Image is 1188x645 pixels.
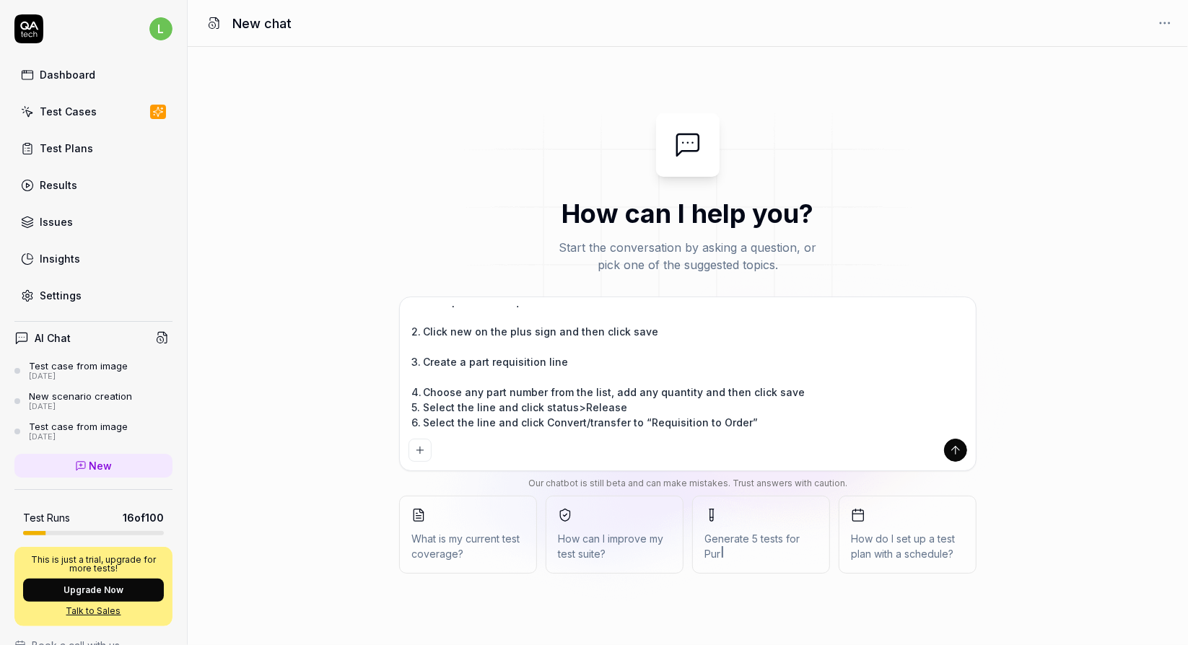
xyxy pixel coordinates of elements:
div: [DATE] [29,372,128,382]
button: l [149,14,172,43]
span: How do I set up a test plan with a schedule? [851,531,964,561]
div: [DATE] [29,402,132,412]
a: Issues [14,208,172,236]
div: Test Cases [40,104,97,119]
a: Insights [14,245,172,273]
a: New scenario creation[DATE] [14,390,172,412]
div: Test case from image [29,360,128,372]
a: Test case from image[DATE] [14,421,172,442]
div: Settings [40,288,82,303]
button: How can I improve my test suite? [546,496,683,574]
div: Results [40,177,77,193]
p: This is just a trial, upgrade for more tests! [23,556,164,573]
div: New scenario creation [29,390,132,402]
a: Settings [14,281,172,310]
span: New [89,458,113,473]
a: Test case from image[DATE] [14,360,172,382]
div: Issues [40,214,73,229]
a: New [14,454,172,478]
div: Dashboard [40,67,95,82]
a: Results [14,171,172,199]
span: Pur [704,548,720,560]
span: 16 of 100 [123,510,164,525]
a: Dashboard [14,61,172,89]
button: Upgrade Now [23,579,164,602]
a: Talk to Sales [23,605,164,618]
a: Test Cases [14,97,172,126]
button: Add attachment [409,439,432,462]
h1: New chat [232,14,292,33]
span: What is my current test coverage? [411,531,525,561]
div: Test case from image [29,421,128,432]
span: l [149,17,172,40]
a: Test Plans [14,134,172,162]
button: Generate 5 tests forPur [692,496,830,574]
span: Generate 5 tests for [704,531,818,561]
h5: Test Runs [23,512,70,525]
button: How do I set up a test plan with a schedule? [839,496,977,574]
div: Test Plans [40,141,93,156]
div: Our chatbot is still beta and can make mistakes. Trust answers with caution. [399,477,977,490]
span: How can I improve my test suite? [558,531,671,561]
button: What is my current test coverage? [399,496,537,574]
div: [DATE] [29,432,128,442]
div: Insights [40,251,80,266]
h4: AI Chat [35,330,71,346]
textarea: create a test case according to the below: Create Purchase Requisition 1. Enter purchase requisit... [409,306,967,433]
